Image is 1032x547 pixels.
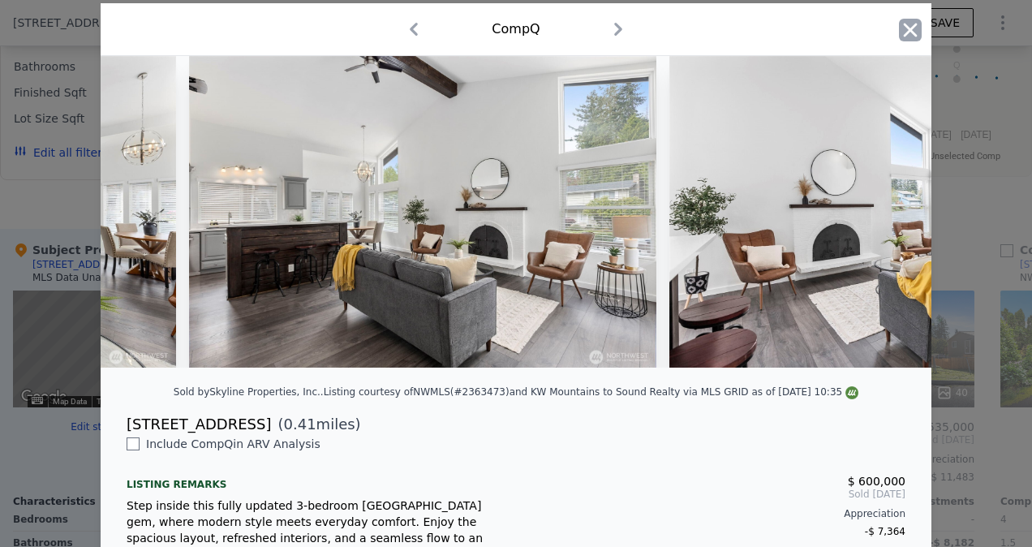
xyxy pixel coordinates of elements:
div: Appreciation [529,507,905,520]
span: ( miles) [271,413,360,436]
div: [STREET_ADDRESS] [127,413,271,436]
img: NWMLS Logo [845,386,858,399]
span: $ 600,000 [848,475,905,488]
span: 0.41 [284,416,316,433]
img: Property Img [189,56,656,368]
div: Sold by Skyline Properties, Inc. . [174,386,324,398]
div: Listing courtesy of NWMLS (#2363473) and KW Mountains to Sound Realty via MLS GRID as of [DATE] 1... [324,386,859,398]
span: Sold [DATE] [529,488,905,501]
div: Listing remarks [127,465,503,491]
div: Comp Q [492,19,540,39]
span: Include Comp Q in ARV Analysis [140,437,327,450]
span: -$ 7,364 [865,526,905,537]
